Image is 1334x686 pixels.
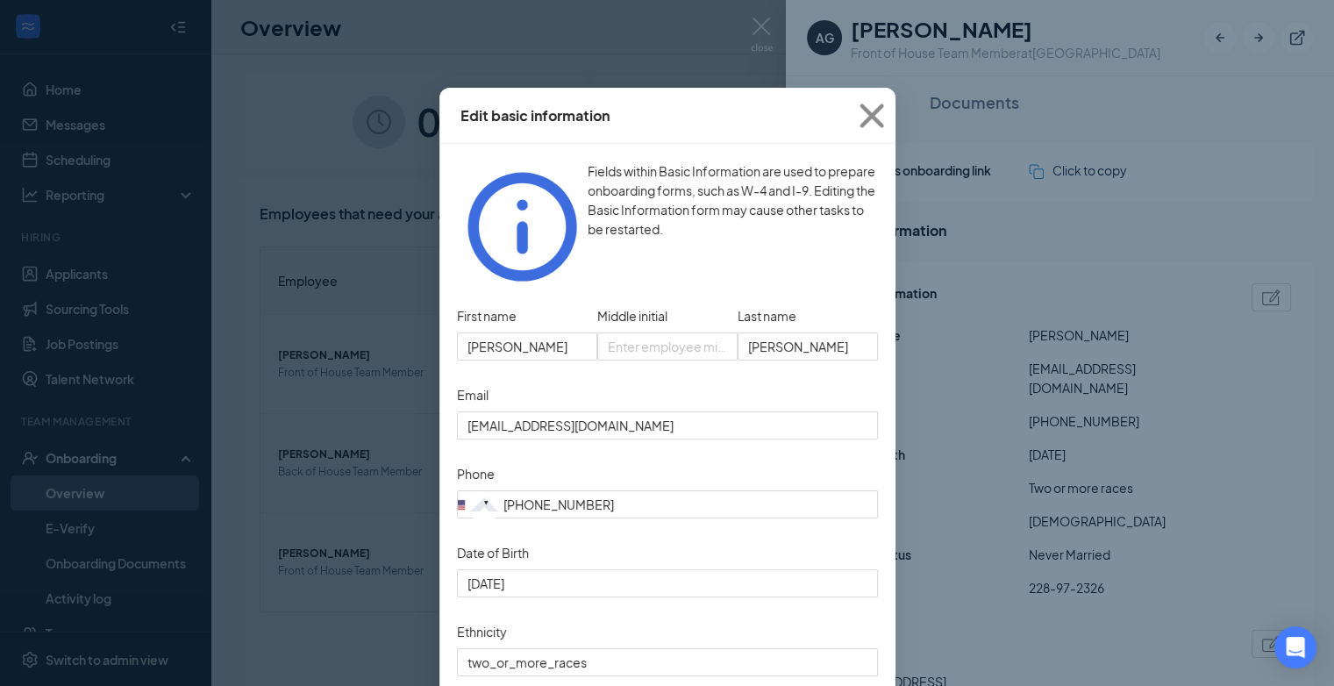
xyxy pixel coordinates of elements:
[738,306,796,325] span: Last name
[457,622,507,641] label: Ethnicity
[458,491,498,518] div: United States: +1
[457,161,588,292] svg: Info
[457,306,517,325] span: First name
[848,92,895,139] svg: Cross
[460,106,610,125] div: Edit basic information
[457,332,597,361] input: Enter employee first name
[457,411,878,439] input: Email
[597,306,667,325] span: Middle initial
[467,574,864,593] input: Date of Birth
[848,88,895,144] button: Close
[1274,626,1316,668] div: Open Intercom Messenger
[457,490,878,518] input: (201) 555-0123
[467,649,867,675] span: two_or_more_races
[738,332,878,361] input: Enter employee last name
[597,332,738,361] input: Enter employee middle initial
[457,464,495,483] label: Phone
[457,385,489,404] label: Email
[457,543,529,562] label: Date of Birth
[588,163,875,237] span: Fields within Basic Information are used to prepare onboarding forms, such as W-4 and I-9. Editin...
